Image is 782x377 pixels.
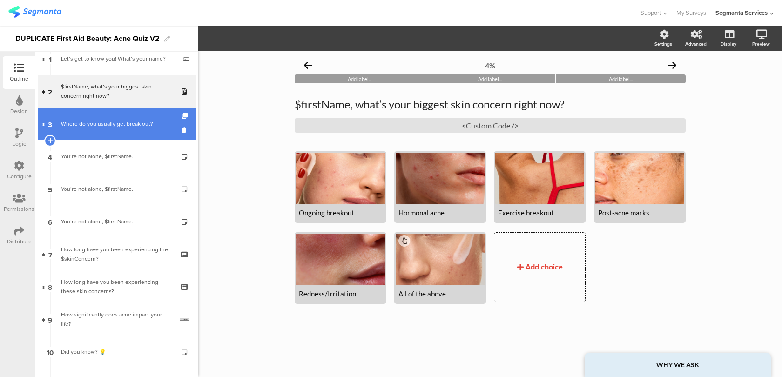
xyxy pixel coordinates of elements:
[49,54,52,64] span: 1
[10,74,28,83] div: Outline
[48,314,52,324] span: 9
[10,107,28,115] div: Design
[182,126,189,135] i: Delete
[38,140,196,173] a: 4 You’re not alone, $firstName.
[4,205,34,213] div: Permissions
[598,209,681,217] div: Post-acne marks
[8,6,61,18] img: segmanta logo
[61,347,172,357] div: Did you know? 💡
[38,238,196,270] a: 7 How long have you been experiencing the $skinConcern?
[299,289,382,298] div: Redness/Irritation
[295,97,686,111] p: $firstName, what’s your biggest skin concern right now?
[654,40,672,47] div: Settings
[61,152,172,161] div: You’re not alone, $firstName.
[48,249,52,259] span: 7
[721,40,736,47] div: Display
[640,8,661,17] span: Support
[485,61,495,70] div: 4%
[38,42,196,75] a: 1 Let’s get to know you! What’s your name?
[38,270,196,303] a: 8 How long have you been experiencing these skin concerns?
[348,76,371,82] span: Add label...
[48,151,52,162] span: 4
[498,209,581,217] div: Exercise breakout
[752,40,770,47] div: Preview
[48,119,52,129] span: 3
[61,82,172,101] div: $firstName, what’s your biggest skin concern right now?
[15,31,160,46] div: DUPLICATE First Aid Beauty: Acne Quiz V2
[398,209,482,217] div: Hormonal acne
[609,76,633,82] span: Add label...
[656,361,699,369] strong: WHY WE ASK
[38,303,196,336] a: 9 How significantly does acne impact your life?
[61,277,172,296] div: How long have you been experiencing these skin concerns?
[61,245,172,263] div: How long have you been experiencing the $skinConcern?
[47,347,54,357] span: 10
[61,54,176,63] div: Let’s get to know you! What’s your name?
[48,282,52,292] span: 8
[61,184,172,194] div: You’re not alone, $firstName.
[526,262,563,272] div: Add choice
[61,217,172,226] div: You’re not alone, $firstName.
[61,310,173,329] div: How significantly does acne impact your life?
[13,140,26,148] div: Logic
[38,75,196,108] a: 2 $firstName, what’s your biggest skin concern right now?
[38,205,196,238] a: 6 You’re not alone, $firstName.
[182,113,189,119] i: Duplicate
[48,86,52,96] span: 2
[299,209,382,217] div: Ongoing breakout
[494,232,586,302] button: Add choice
[295,118,686,133] div: <Custom Code />
[398,289,482,298] div: All of the above
[38,108,196,140] a: 3 Where do you usually get break out?
[48,216,52,227] span: 6
[478,76,502,82] span: Add label...
[7,172,32,181] div: Configure
[685,40,707,47] div: Advanced
[48,184,52,194] span: 5
[61,119,172,128] div: Where do you usually get break out?
[38,173,196,205] a: 5 You’re not alone, $firstName.
[7,237,32,246] div: Distribute
[38,336,196,368] a: 10 Did you know? 💡
[715,8,768,17] div: Segmanta Services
